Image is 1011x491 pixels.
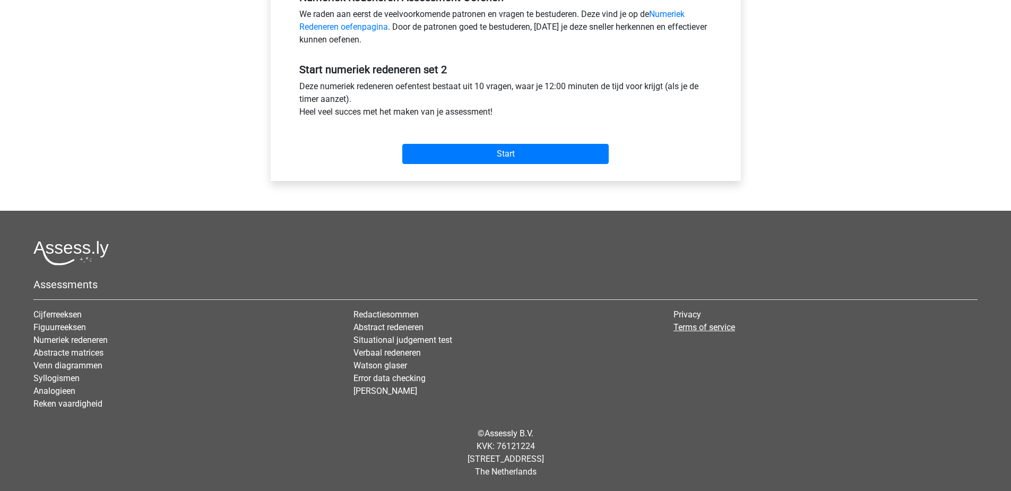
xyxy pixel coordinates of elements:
[25,419,986,487] div: © KVK: 76121224 [STREET_ADDRESS] The Netherlands
[291,80,720,123] div: Deze numeriek redeneren oefentest bestaat uit 10 vragen, waar je 12:00 minuten de tijd voor krijg...
[353,322,424,332] a: Abstract redeneren
[33,373,80,383] a: Syllogismen
[299,9,685,32] a: Numeriek Redeneren oefenpagina
[33,278,978,291] h5: Assessments
[353,335,452,345] a: Situational judgement test
[33,399,102,409] a: Reken vaardigheid
[353,360,407,371] a: Watson glaser
[33,309,82,320] a: Cijferreeksen
[33,360,102,371] a: Venn diagrammen
[353,309,419,320] a: Redactiesommen
[291,8,720,50] div: We raden aan eerst de veelvoorkomende patronen en vragen te bestuderen. Deze vind je op de . Door...
[673,322,735,332] a: Terms of service
[33,322,86,332] a: Figuurreeksen
[485,428,533,438] a: Assessly B.V.
[353,373,426,383] a: Error data checking
[33,386,75,396] a: Analogieen
[33,348,103,358] a: Abstracte matrices
[353,386,417,396] a: [PERSON_NAME]
[673,309,701,320] a: Privacy
[33,240,109,265] img: Assessly logo
[353,348,421,358] a: Verbaal redeneren
[402,144,609,164] input: Start
[299,63,712,76] h5: Start numeriek redeneren set 2
[33,335,108,345] a: Numeriek redeneren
